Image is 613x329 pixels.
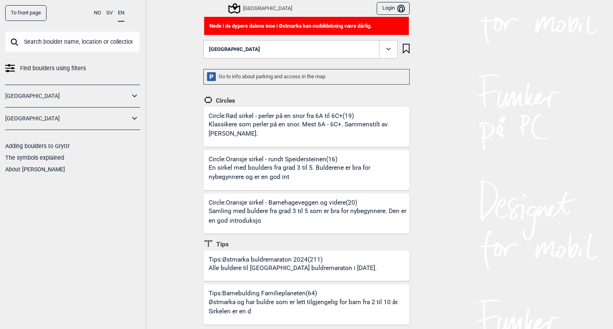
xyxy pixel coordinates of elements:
[213,97,235,105] span: Circles
[209,120,407,139] p: Klassikere som perler på en snor. Mest 6A - 6C+. Sammenstilt av [PERSON_NAME].
[203,40,398,59] button: [GEOGRAPHIC_DATA]
[5,31,140,52] input: Search boulder name, location or collection
[209,256,380,281] div: Tips: Østmarka buldremaraton 2024 (211)
[209,163,407,182] p: En sirkel med boulders fra grad 3 til 5. Bulderene er bra for nybegynnere og er en god int
[118,5,124,22] button: EN
[209,155,410,190] div: Circle: Oransje sirkel - rundt Speidersteinen (16)
[203,284,410,324] a: Tips:Barnebulding Familieplaneten(64)Østmarka og har buldre som er lett tilgjengelig for barn fra...
[209,298,407,317] p: Østmarka og har buldre som er lett tilgjengelig for barn fra 2 til 10 år. Sirkelen er en d
[5,113,130,124] a: [GEOGRAPHIC_DATA]
[5,63,140,74] a: Find boulders using filters
[213,240,229,248] span: Tips
[209,47,260,53] span: [GEOGRAPHIC_DATA]
[203,193,410,234] a: Circle:Oransje sirkel - Barnehageveggen og videre(20)Samling med buldere fra grad 3 til 5 som er ...
[5,166,65,173] a: About [PERSON_NAME]
[209,207,407,225] p: Samling med buldere fra grad 3 til 5 som er bra for nybegynnere. Den er en god introduksjo
[377,2,410,15] button: Login
[209,199,410,234] div: Circle: Oransje sirkel - Barnehageveggen og videre (20)
[5,5,47,21] a: To front page
[20,63,86,74] span: Find boulders using filters
[209,264,377,273] p: Alle buldere til [GEOGRAPHIC_DATA] buldremaraton i [DATE].
[203,107,410,147] a: Circle:Rød sirkel - perler på en snor fra 6A til 6C+(19)Klassikere som perler på en snor. Mest 6A...
[209,289,410,324] div: Tips: Barnebulding Familieplaneten (64)
[5,90,130,102] a: [GEOGRAPHIC_DATA]
[106,5,113,21] button: SV
[5,143,70,149] a: Adding boulders to Gryttr
[209,22,404,30] p: Nede i de dypere dalene inne i Østmarka kan mobildekning være dårlig.
[209,112,410,147] div: Circle: Rød sirkel - perler på en snor fra 6A til 6C+ (19)
[203,250,410,281] a: Tips:Østmarka buldremaraton 2024(211)Alle buldere til [GEOGRAPHIC_DATA] buldremaraton i [DATE].
[229,4,292,13] div: [GEOGRAPHIC_DATA]
[203,69,410,85] div: Go to info about parking and access in the map
[203,150,410,190] a: Circle:Oransje sirkel - rundt Speidersteinen(16)En sirkel med boulders fra grad 3 til 5. Bulderen...
[5,154,64,161] a: The symbols explained
[94,5,101,21] button: NO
